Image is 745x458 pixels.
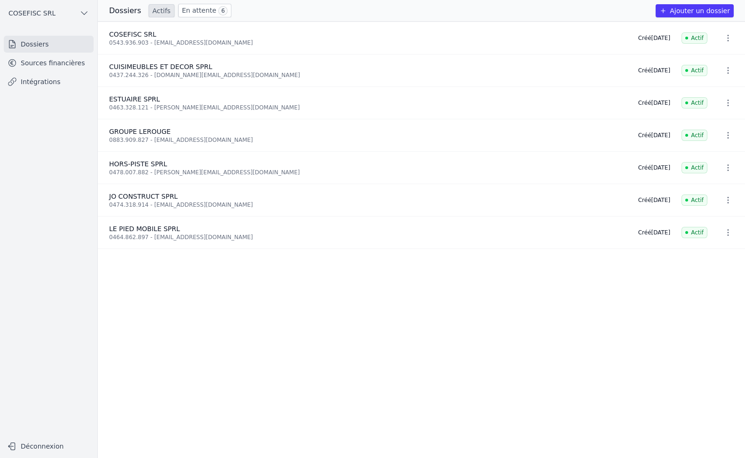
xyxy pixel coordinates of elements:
[109,201,627,209] div: 0474.318.914 - [EMAIL_ADDRESS][DOMAIN_NAME]
[4,73,94,90] a: Intégrations
[682,227,707,238] span: Actif
[109,233,627,241] div: 0464.862.897 - [EMAIL_ADDRESS][DOMAIN_NAME]
[638,229,670,236] div: Créé [DATE]
[638,99,670,107] div: Créé [DATE]
[682,162,707,173] span: Actif
[656,4,734,17] button: Ajouter un dossier
[109,193,178,200] span: JO CONSTRUCT SPRL
[4,6,94,21] button: COSEFISC SRL
[4,36,94,53] a: Dossiers
[178,4,231,17] a: En attente 6
[109,160,167,168] span: HORS-PISTE SPRL
[638,34,670,42] div: Créé [DATE]
[682,130,707,141] span: Actif
[109,39,627,47] div: 0543.936.903 - [EMAIL_ADDRESS][DOMAIN_NAME]
[109,225,180,233] span: LE PIED MOBILE SPRL
[682,65,707,76] span: Actif
[109,63,212,70] span: CUISIMEUBLES ET DECOR SPRL
[638,196,670,204] div: Créé [DATE]
[682,97,707,109] span: Actif
[218,6,228,16] span: 6
[109,104,627,111] div: 0463.328.121 - [PERSON_NAME][EMAIL_ADDRESS][DOMAIN_NAME]
[109,95,160,103] span: ESTUAIRE SPRL
[4,439,94,454] button: Déconnexion
[682,32,707,44] span: Actif
[109,71,627,79] div: 0437.244.326 - [DOMAIN_NAME][EMAIL_ADDRESS][DOMAIN_NAME]
[149,4,174,17] a: Actifs
[109,5,141,16] h3: Dossiers
[638,67,670,74] div: Créé [DATE]
[109,169,627,176] div: 0478.007.882 - [PERSON_NAME][EMAIL_ADDRESS][DOMAIN_NAME]
[8,8,55,18] span: COSEFISC SRL
[638,164,670,171] div: Créé [DATE]
[4,54,94,71] a: Sources financières
[682,194,707,206] span: Actif
[109,31,156,38] span: COSEFISC SRL
[109,128,171,135] span: GROUPE LEROUGE
[109,136,627,144] div: 0883.909.827 - [EMAIL_ADDRESS][DOMAIN_NAME]
[638,132,670,139] div: Créé [DATE]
